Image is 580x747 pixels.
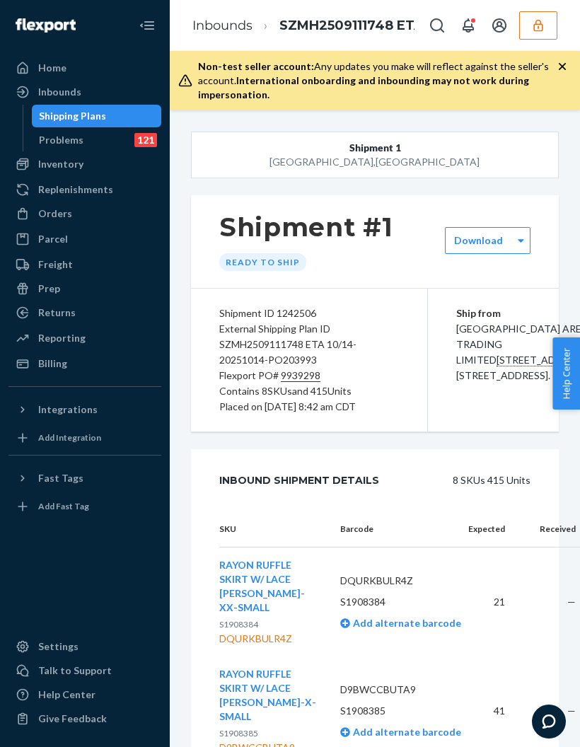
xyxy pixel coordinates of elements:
[340,617,461,629] a: Add alternate barcode
[219,559,305,613] span: RAYON RUFFLE SKIRT W/ LACE [PERSON_NAME]-XX-SMALL
[8,57,161,79] a: Home
[38,331,86,345] div: Reporting
[219,383,399,399] div: Contains 8 SKUs and 415 Units
[191,132,559,178] button: Shipment 1[GEOGRAPHIC_DATA],[GEOGRAPHIC_DATA]
[228,155,521,169] div: [GEOGRAPHIC_DATA] , [GEOGRAPHIC_DATA]
[8,707,161,730] button: Give Feedback
[8,495,161,518] a: Add Fast Tag
[423,11,451,40] button: Open Search Box
[340,683,434,697] p: D9BWCCBUTA9
[8,178,161,201] a: Replenishments
[219,399,399,415] div: Placed on [DATE] 8:42 am CDT
[446,548,516,657] td: 21
[38,471,83,485] div: Fast Tags
[198,60,314,72] span: Non-test seller account:
[8,427,161,449] a: Add Integration
[219,466,379,494] div: Inbound Shipment Details
[198,59,557,102] div: Any updates you make will reflect against the seller's account.
[8,277,161,300] a: Prep
[198,74,529,100] span: International onboarding and inbounding may not work during impersonation.
[567,596,576,608] span: —
[8,228,161,250] a: Parcel
[446,511,516,548] th: Expected
[8,467,161,490] button: Fast Tags
[219,632,318,646] div: DQURKBULR4Z
[38,432,101,444] div: Add Integration
[38,257,73,272] div: Freight
[567,705,576,717] span: —
[38,282,60,296] div: Prep
[8,635,161,658] a: Settings
[38,232,68,246] div: Parcel
[532,705,566,740] iframe: Opens a widget where you can chat to one of our agents
[38,403,98,417] div: Integrations
[219,668,316,722] span: RAYON RUFFLE SKIRT W/ LACE [PERSON_NAME]-X-SMALL
[38,688,95,702] div: Help Center
[219,306,399,321] div: Shipment ID 1242506
[181,5,514,47] ol: breadcrumbs
[219,253,306,271] div: Ready to ship
[8,683,161,706] a: Help Center
[8,253,161,276] a: Freight
[340,595,434,609] p: S1908384
[8,352,161,375] a: Billing
[279,17,483,35] span: SZMH2509111748 ETA 10/14-20251014-PO203993
[16,18,76,33] img: Flexport logo
[219,368,399,383] div: Flexport PO#
[350,726,461,738] span: Add alternate barcode
[38,85,81,99] div: Inbounds
[38,500,89,512] div: Add Fast Tag
[329,511,446,548] th: Barcode
[411,466,530,494] div: 8 SKUs 415 Units
[349,141,401,155] span: Shipment 1
[8,81,161,103] a: Inbounds
[38,639,79,654] div: Settings
[38,306,76,320] div: Returns
[38,357,67,371] div: Billing
[454,233,503,248] label: Download
[192,18,253,33] a: Inbounds
[8,202,161,225] a: Orders
[219,212,393,242] h1: Shipment #1
[340,704,434,718] p: S1908385
[454,11,482,40] button: Open notifications
[133,11,161,40] button: Close Navigation
[219,728,258,739] span: S1908385
[38,712,107,726] div: Give Feedback
[38,664,112,678] div: Talk to Support
[134,133,157,147] div: 121
[39,133,83,147] div: Problems
[8,659,161,682] button: Talk to Support
[219,619,258,630] span: S1908384
[8,153,161,175] a: Inventory
[485,11,514,40] button: Open account menu
[8,301,161,324] a: Returns
[340,574,434,588] p: DQURKBULR4Z
[219,321,399,368] div: External Shipping Plan ID SZMH2509111748 ETA 10/14-20251014-PO203993
[8,398,161,421] button: Integrations
[219,667,318,724] button: RAYON RUFFLE SKIRT W/ LACE [PERSON_NAME]-X-SMALL
[350,617,461,629] span: Add alternate barcode
[32,129,162,151] a: Problems121
[8,327,161,349] a: Reporting
[32,105,162,127] a: Shipping Plans
[38,61,66,75] div: Home
[38,157,83,171] div: Inventory
[340,726,461,738] a: Add alternate barcode
[38,207,72,221] div: Orders
[552,337,580,410] button: Help Center
[38,183,113,197] div: Replenishments
[219,558,318,615] button: RAYON RUFFLE SKIRT W/ LACE [PERSON_NAME]-XX-SMALL
[219,511,329,548] th: SKU
[39,109,106,123] div: Shipping Plans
